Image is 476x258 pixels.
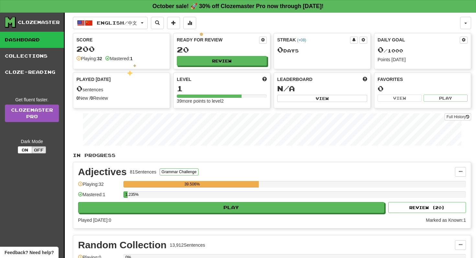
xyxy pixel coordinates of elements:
div: Random Collection [78,240,166,250]
span: Level [177,76,191,83]
span: Open feedback widget [5,249,54,256]
strong: 32 [97,56,102,61]
div: Mastered: 1 [78,191,120,202]
span: This week in points, UTC [363,76,367,83]
button: More stats [183,17,196,29]
a: (+08) [297,38,306,42]
div: 1.235% [125,191,128,198]
a: ClozemasterPro [5,105,59,122]
div: 20 [177,46,267,54]
button: View [378,95,422,102]
span: 0 [76,84,83,93]
button: Add sentence to collection [167,17,180,29]
div: Score [76,37,166,43]
button: On [18,146,32,153]
div: Day s [277,46,367,54]
div: 13,912 Sentences [170,242,205,248]
div: Playing: 32 [78,181,120,192]
div: 39 more points to level 2 [177,98,267,104]
span: Score more points to level up [262,76,267,83]
button: Full History [445,113,471,120]
span: Played [DATE] [76,76,111,83]
div: Get fluent faster. [5,96,59,103]
span: N/A [277,84,295,93]
div: 1 [177,84,267,93]
strong: 1 [130,56,133,61]
span: / 1000 [378,48,403,53]
div: Adjectives [78,167,127,177]
strong: October sale! 🚀 30% off Clozemaster Pro now through [DATE]! [153,3,323,9]
span: Leaderboard [277,76,312,83]
button: English/中文 [73,17,148,29]
span: Played [DATE]: 0 [78,218,111,223]
button: View [277,95,367,102]
button: Search sentences [151,17,164,29]
button: Review (20) [388,202,466,213]
div: Points [DATE] [378,56,468,63]
strong: 0 [91,95,93,101]
div: 0 [378,84,468,93]
div: Marked as Known: 1 [426,217,466,223]
span: English / 中文 [97,20,137,26]
div: 81 Sentences [130,169,156,175]
span: 0 [378,45,384,54]
div: Daily Goal [378,37,460,44]
button: Play [424,95,468,102]
button: Off [32,146,46,153]
div: Streak [277,37,350,43]
div: Dark Mode [5,138,59,145]
div: Playing: [76,55,102,62]
strong: 0 [76,95,79,101]
div: Favorites [378,76,468,83]
div: New / Review [76,95,166,101]
div: 39.506% [125,181,259,187]
div: Clozemaster [18,19,60,26]
p: In Progress [73,152,471,159]
button: Review [177,56,267,66]
div: Mastered: [105,55,132,62]
button: Grammar Challenge [160,168,198,175]
span: 0 [277,45,283,54]
div: 200 [76,45,166,53]
div: sentences [76,84,166,93]
div: Ready for Review [177,37,259,43]
button: Play [78,202,384,213]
